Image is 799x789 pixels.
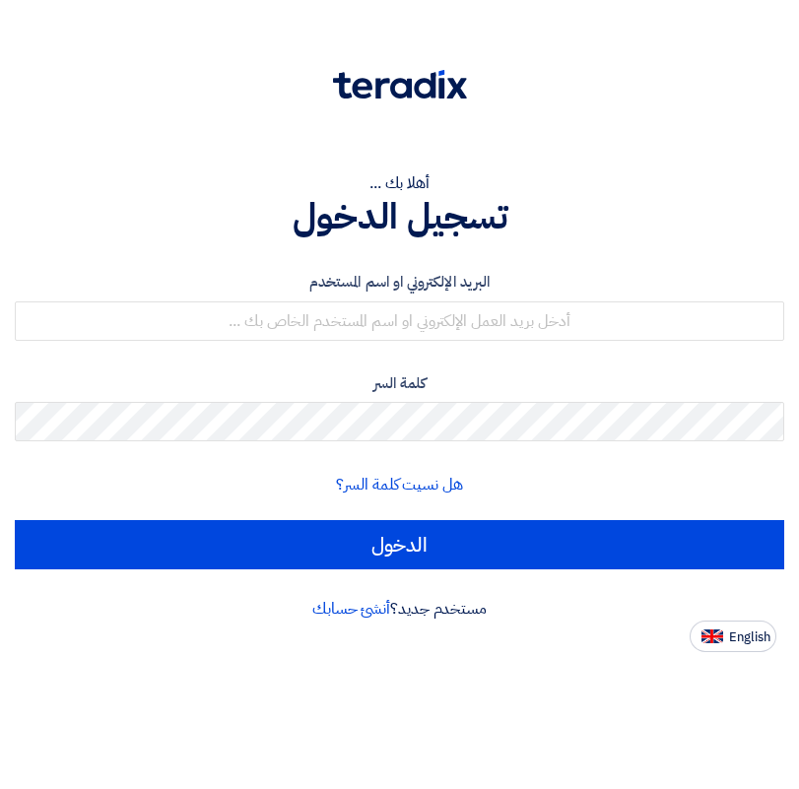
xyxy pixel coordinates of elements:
[15,301,784,341] input: أدخل بريد العمل الإلكتروني او اسم المستخدم الخاص بك ...
[15,195,784,238] h1: تسجيل الدخول
[15,271,784,294] label: البريد الإلكتروني او اسم المستخدم
[15,597,784,621] div: مستخدم جديد؟
[15,520,784,569] input: الدخول
[333,70,467,99] img: Teradix logo
[701,629,723,644] img: en-US.png
[15,372,784,395] label: كلمة السر
[336,473,462,496] a: هل نسيت كلمة السر؟
[729,630,770,644] span: English
[312,597,390,621] a: أنشئ حسابك
[690,621,776,652] button: English
[15,171,784,195] div: أهلا بك ...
